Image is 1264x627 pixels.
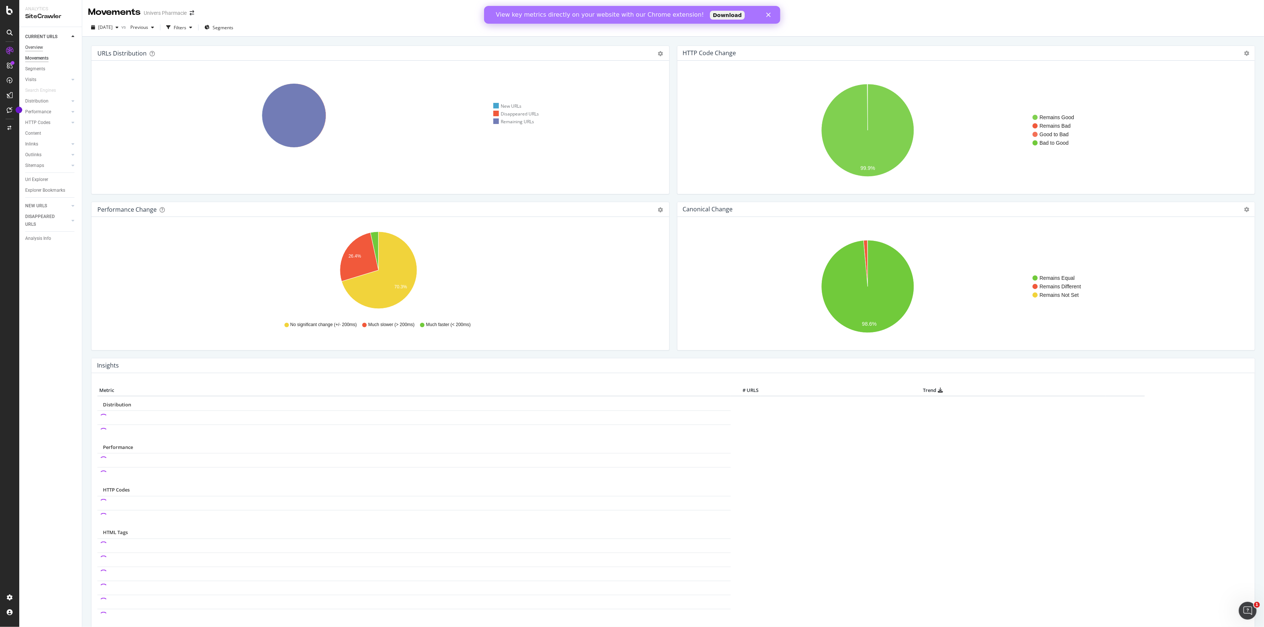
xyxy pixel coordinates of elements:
[25,213,69,228] a: DISAPPEARED URLS
[25,162,69,170] a: Sitemaps
[103,529,128,536] span: HTML Tags
[121,24,127,30] span: vs
[348,254,361,259] text: 26.4%
[658,207,663,212] div: gear
[683,229,1245,344] svg: A chart.
[163,21,195,33] button: Filters
[25,151,41,159] div: Outlinks
[25,119,50,127] div: HTTP Codes
[25,130,77,137] a: Content
[98,24,113,30] span: 2025 Sep. 20th
[201,21,236,33] button: Segments
[25,97,69,105] a: Distribution
[426,322,470,328] span: Much faster (< 200ms)
[1040,275,1075,281] text: Remains Equal
[25,213,63,228] div: DISAPPEARED URLS
[862,321,877,327] text: 98.6%
[394,284,407,289] text: 70.3%
[25,202,47,210] div: NEW URLS
[683,48,736,58] h4: HTTP Code Change
[97,385,731,396] th: Metric
[1040,114,1074,120] text: Remains Good
[493,111,539,117] div: Disappeared URLs
[25,97,49,105] div: Distribution
[25,87,56,94] div: Search Engines
[1244,51,1249,56] i: Options
[658,51,663,56] div: gear
[25,176,77,184] a: Url Explorer
[25,235,51,242] div: Analysis Info
[493,103,521,109] div: New URLs
[25,44,43,51] div: Overview
[368,322,414,328] span: Much slower (> 200ms)
[25,130,41,137] div: Content
[25,119,69,127] a: HTTP Codes
[97,50,147,57] div: URLs Distribution
[25,176,48,184] div: Url Explorer
[103,401,131,408] span: Distribution
[25,187,65,194] div: Explorer Bookmarks
[97,361,119,370] h4: Insights
[25,12,76,21] div: SiteCrawler
[25,33,69,41] a: CURRENT URLS
[127,21,157,33] button: Previous
[25,76,36,84] div: Visits
[290,322,357,328] span: No significant change (+/- 200ms)
[25,65,77,73] a: Segments
[1244,207,1249,212] i: Options
[190,10,194,16] div: arrow-right-arrow-left
[25,151,69,159] a: Outlinks
[25,33,57,41] div: CURRENT URLS
[25,108,69,116] a: Performance
[25,162,44,170] div: Sitemaps
[16,107,22,113] div: Tooltip anchor
[25,54,49,62] div: Movements
[1040,123,1071,129] text: Remains Bad
[1239,602,1257,620] iframe: Intercom live chat
[484,6,780,24] iframe: Intercom live chat bannière
[97,206,157,213] div: Performance Change
[25,65,45,73] div: Segments
[25,108,51,116] div: Performance
[144,9,187,17] div: Univers Pharmacie
[1040,140,1069,146] text: Bad to Good
[174,24,186,31] div: Filters
[25,76,69,84] a: Visits
[213,24,233,31] span: Segments
[1040,131,1069,137] text: Good to Bad
[1040,292,1079,298] text: Remains Not Set
[1254,602,1260,608] span: 1
[25,54,77,62] a: Movements
[25,140,38,148] div: Inlinks
[760,385,1106,396] th: Trend
[860,165,875,171] text: 99.9%
[25,140,69,148] a: Inlinks
[25,235,77,242] a: Analysis Info
[25,202,69,210] a: NEW URLS
[683,73,1245,188] svg: A chart.
[731,385,760,396] th: # URLS
[88,21,121,33] button: [DATE]
[25,187,77,194] a: Explorer Bookmarks
[103,486,130,493] span: HTTP Codes
[25,6,76,12] div: Analytics
[25,87,63,94] a: Search Engines
[88,6,141,19] div: Movements
[1040,284,1081,289] text: Remains Different
[683,204,733,214] h4: Canonical Change
[127,24,148,30] span: Previous
[97,229,659,315] svg: A chart.
[25,44,77,51] a: Overview
[103,444,133,450] span: Performance
[493,118,534,125] div: Remaining URLs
